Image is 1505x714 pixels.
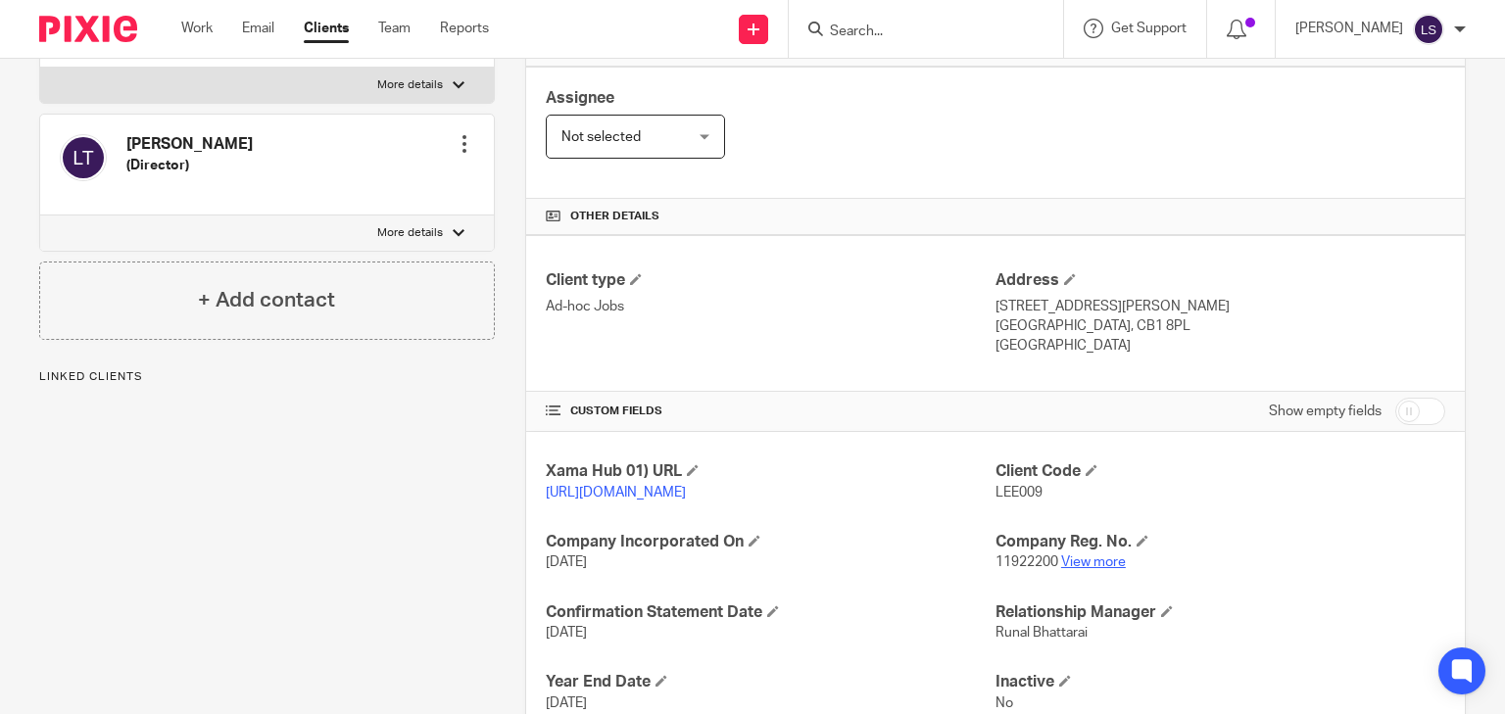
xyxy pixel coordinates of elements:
[242,19,274,38] a: Email
[546,90,614,106] span: Assignee
[198,285,335,315] h4: + Add contact
[440,19,489,38] a: Reports
[546,602,995,623] h4: Confirmation Statement Date
[995,555,1058,569] span: 11922200
[995,532,1445,552] h4: Company Reg. No.
[995,486,1043,500] span: LEE009
[181,19,213,38] a: Work
[995,672,1445,692] h4: Inactive
[570,209,659,224] span: Other details
[995,297,1445,316] p: [STREET_ADDRESS][PERSON_NAME]
[1061,555,1126,569] a: View more
[995,270,1445,291] h4: Address
[546,297,995,316] p: Ad-hoc Jobs
[39,16,137,42] img: Pixie
[546,532,995,552] h4: Company Incorporated On
[546,555,587,569] span: [DATE]
[561,130,641,144] span: Not selected
[1413,14,1444,45] img: svg%3E
[126,156,253,175] h5: (Director)
[546,404,995,419] h4: CUSTOM FIELDS
[995,316,1445,336] p: [GEOGRAPHIC_DATA], CB1 8PL
[546,696,587,710] span: [DATE]
[126,134,253,155] h4: [PERSON_NAME]
[995,336,1445,356] p: [GEOGRAPHIC_DATA]
[304,19,349,38] a: Clients
[828,24,1004,41] input: Search
[1111,22,1187,35] span: Get Support
[995,626,1088,640] span: Runal Bhattarai
[546,672,995,692] h4: Year End Date
[377,77,443,93] p: More details
[39,369,495,385] p: Linked clients
[60,134,107,181] img: svg%3E
[995,696,1013,710] span: No
[378,19,411,38] a: Team
[995,461,1445,482] h4: Client Code
[1295,19,1403,38] p: [PERSON_NAME]
[377,225,443,241] p: More details
[546,486,686,500] a: [URL][DOMAIN_NAME]
[995,602,1445,623] h4: Relationship Manager
[546,270,995,291] h4: Client type
[546,626,587,640] span: [DATE]
[1269,402,1382,421] label: Show empty fields
[546,461,995,482] h4: Xama Hub 01) URL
